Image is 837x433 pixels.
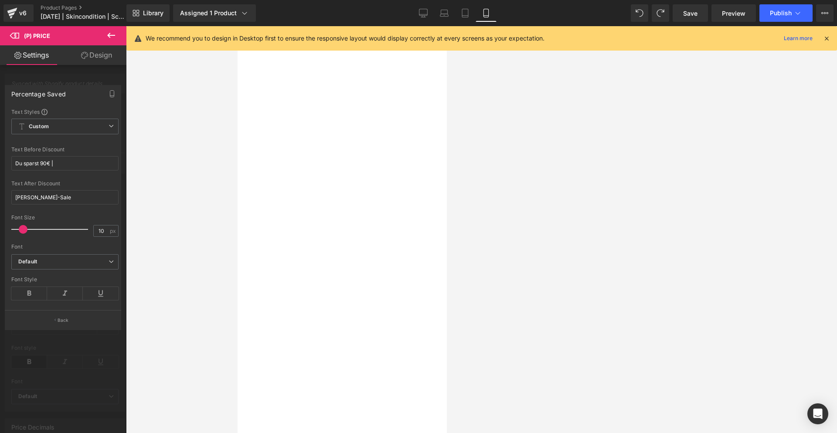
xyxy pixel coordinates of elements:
div: Text After Discount [11,181,119,187]
span: Publish [770,10,792,17]
a: Tablet [455,4,476,22]
a: Product Pages [41,4,141,11]
p: We recommend you to design in Desktop first to ensure the responsive layout would display correct... [146,34,544,43]
div: v6 [17,7,28,19]
div: Font [11,244,119,250]
div: Percentage Saved [11,85,66,98]
span: Preview [722,9,745,18]
div: Font Size [11,215,119,221]
div: Font Style [11,276,119,283]
div: Assigned 1 Product [180,9,249,17]
span: Library [143,9,163,17]
span: Save [683,9,697,18]
div: Text Before Discount [11,147,119,153]
button: More [816,4,834,22]
button: Undo [631,4,648,22]
a: Learn more [780,33,816,44]
a: v6 [3,4,34,22]
button: Publish [759,4,813,22]
span: px [110,228,117,234]
div: Text Styles [11,108,119,115]
a: Design [65,45,128,65]
p: Back [58,317,69,324]
a: Preview [711,4,756,22]
button: Redo [652,4,669,22]
i: Default [18,258,37,266]
a: Laptop [434,4,455,22]
button: Back [5,310,121,330]
span: (P) Price [24,32,50,39]
b: Custom [29,123,49,130]
a: Desktop [413,4,434,22]
div: Open Intercom Messenger [807,403,828,424]
a: New Library [126,4,170,22]
span: [DATE] | Skincondition | Scarcity [41,13,124,20]
a: Mobile [476,4,497,22]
